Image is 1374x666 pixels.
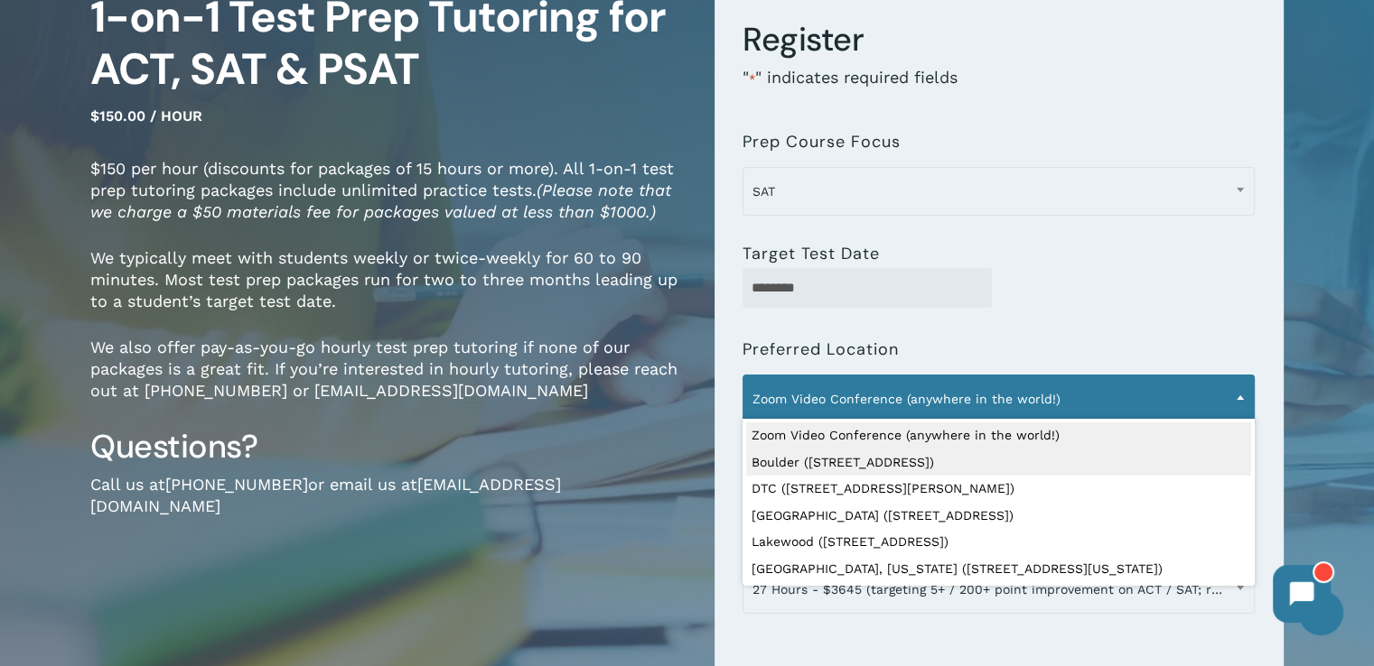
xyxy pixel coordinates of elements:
[743,565,1255,614] span: 27 Hours - $3645 (targeting 5+ / 200+ point improvement on ACT / SAT; reg. $4050)
[746,449,1251,476] li: Boulder ([STREET_ADDRESS])
[743,172,1254,210] span: SAT
[743,375,1255,423] span: Zoom Video Conference (anywhere in the world!)
[743,133,901,151] label: Prep Course Focus
[90,247,687,337] p: We typically meet with students weekly or twice-weekly for 60 to 90 minutes. Most test prep packa...
[743,245,880,263] label: Target Test Date
[90,180,671,221] em: (Please note that we charge a $50 materials fee for packages valued at less than $1000.)
[743,67,1255,115] p: " " indicates required fields
[90,107,202,125] span: $150.00 / hour
[90,426,687,467] h3: Questions?
[746,476,1251,503] li: DTC ([STREET_ADDRESS][PERSON_NAME])
[746,556,1251,583] li: [GEOGRAPHIC_DATA], [US_STATE] ([STREET_ADDRESS][US_STATE])
[743,570,1254,608] span: 27 Hours - $3645 (targeting 5+ / 200+ point improvement on ACT / SAT; reg. $4050)
[746,503,1251,530] li: [GEOGRAPHIC_DATA] ([STREET_ADDRESS])
[746,529,1251,556] li: Lakewood ([STREET_ADDRESS])
[90,337,687,426] p: We also offer pay-as-you-go hourly test prep tutoring if none of our packages is a great fit. If ...
[90,474,687,541] p: Call us at or email us at
[743,340,899,358] label: Preferred Location
[1255,547,1349,641] iframe: Chatbot
[743,380,1254,418] span: Zoom Video Conference (anywhere in the world!)
[90,475,561,515] a: [EMAIL_ADDRESS][DOMAIN_NAME]
[165,475,308,494] a: [PHONE_NUMBER]
[743,167,1255,216] span: SAT
[90,158,687,247] p: $150 per hour (discounts for packages of 15 hours or more). All 1-on-1 test prep tutoring package...
[746,422,1251,449] li: Zoom Video Conference (anywhere in the world!)
[743,19,1255,60] h3: Register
